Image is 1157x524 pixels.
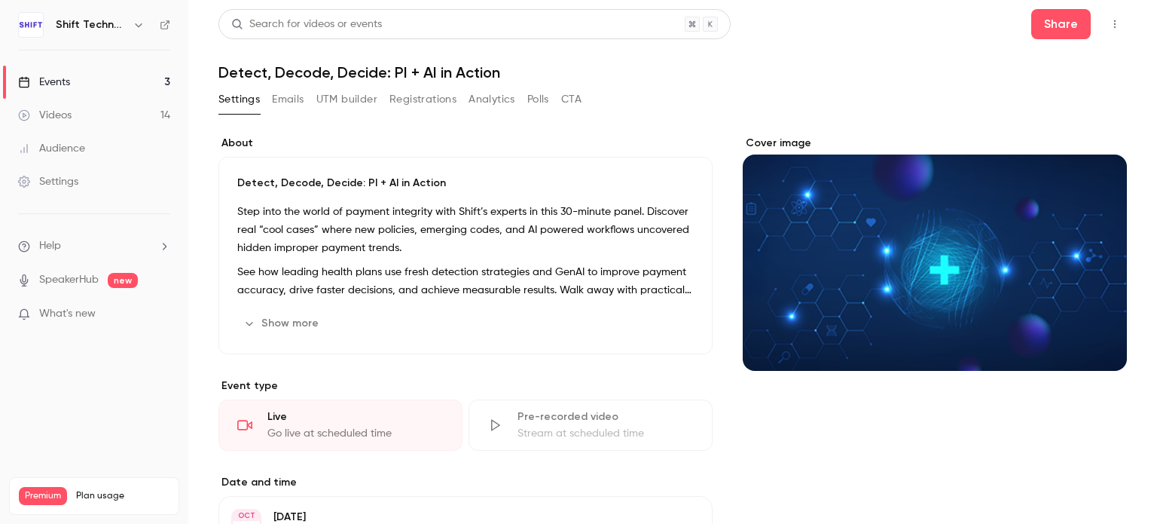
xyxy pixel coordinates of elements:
[389,87,456,112] button: Registrations
[18,238,170,254] li: help-dropdown-opener
[218,378,713,394] p: Event type
[237,176,694,191] p: Detect, Decode, Decide: PI + AI in Action
[517,409,694,424] div: Pre-recorded video
[152,308,170,321] iframe: Noticeable Trigger
[267,409,444,424] div: Live
[218,136,713,151] label: About
[108,273,138,288] span: new
[18,108,72,123] div: Videos
[527,87,549,112] button: Polls
[517,426,694,441] div: Stream at scheduled time
[233,510,260,521] div: OCT
[316,87,377,112] button: UTM builder
[76,490,169,502] span: Plan usage
[561,87,582,112] button: CTA
[218,87,260,112] button: Settings
[218,475,713,490] label: Date and time
[743,136,1127,371] section: Cover image
[218,63,1127,81] h1: Detect, Decode, Decide: PI + AI in Action
[469,400,713,451] div: Pre-recorded videoStream at scheduled time
[18,75,70,90] div: Events
[267,426,444,441] div: Go live at scheduled time
[18,174,78,189] div: Settings
[19,13,43,37] img: Shift Technology
[39,272,99,288] a: SpeakerHub
[237,311,328,336] button: Show more
[237,203,694,257] p: Step into the world of payment integrity with Shift’s experts in this 30-minute panel. Discover r...
[18,141,85,156] div: Audience
[469,87,515,112] button: Analytics
[39,238,61,254] span: Help
[272,87,304,112] button: Emails
[218,400,462,451] div: LiveGo live at scheduled time
[231,17,382,32] div: Search for videos or events
[237,263,694,299] p: See how leading health plans use fresh detection strategies and GenAI to improve payment accuracy...
[39,306,96,322] span: What's new
[1031,9,1091,39] button: Share
[19,487,67,505] span: Premium
[743,136,1127,151] label: Cover image
[56,17,127,32] h6: Shift Technology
